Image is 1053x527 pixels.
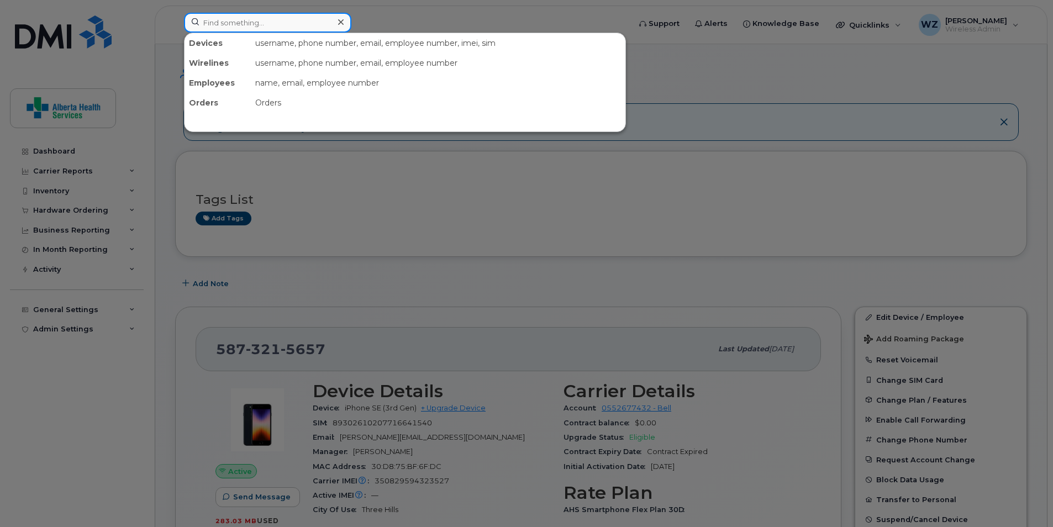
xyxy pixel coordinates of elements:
[185,73,251,93] div: Employees
[251,53,625,73] div: username, phone number, email, employee number
[251,33,625,53] div: username, phone number, email, employee number, imei, sim
[251,73,625,93] div: name, email, employee number
[185,33,251,53] div: Devices
[185,93,251,113] div: Orders
[251,93,625,113] div: Orders
[185,53,251,73] div: Wirelines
